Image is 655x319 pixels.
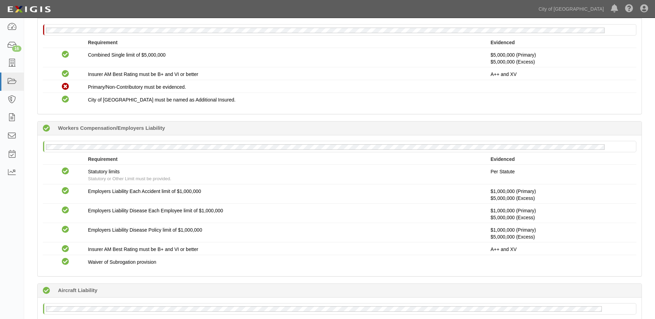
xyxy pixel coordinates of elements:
[491,215,535,220] span: Policy #72HV6BS1BNN Insurer: Twin City Fire Insurance Company
[43,125,50,132] i: Compliant 1 day (since 08/19/2025)
[88,246,198,252] span: Insurer AM Best Rating must be B+ and VI or better
[491,59,535,65] span: Policy #72HV6BS1BNN Insurer: Twin City Fire Insurance Company
[491,195,535,201] span: Policy #72HV6BS1BNN Insurer: Twin City Fire Insurance Company
[535,2,607,16] a: City of [GEOGRAPHIC_DATA]
[88,156,118,162] strong: Requirement
[88,84,186,90] span: Primary/Non-Contributory must be evidenced.
[62,70,69,78] i: Compliant
[88,97,235,103] span: City of [GEOGRAPHIC_DATA] must be named as Additional Insured.
[12,46,21,52] div: 16
[491,188,631,202] p: $1,000,000 (Primary)
[62,96,69,103] i: Compliant
[88,71,198,77] span: Insurer AM Best Rating must be B+ and VI or better
[491,51,631,65] p: $5,000,000 (Primary)
[88,227,202,233] span: Employers Liability Disease Policy limit of $1,000,000
[62,207,69,214] i: Compliant
[62,245,69,253] i: Compliant
[491,207,631,221] p: $1,000,000 (Primary)
[62,258,69,265] i: Compliant
[88,259,156,265] span: Waiver of Subrogation provision
[62,226,69,233] i: Compliant
[58,287,97,294] b: Aircraft Liability
[88,208,223,213] span: Employers Liability Disease Each Employee limit of $1,000,000
[491,156,515,162] strong: Evidenced
[62,51,69,58] i: Compliant
[88,188,201,194] span: Employers Liability Each Accident limit of $1,000,000
[62,168,69,175] i: Compliant
[491,71,631,78] p: A++ and XV
[88,169,120,174] span: Statutory limits
[88,40,118,45] strong: Requirement
[491,246,631,253] p: A++ and XV
[88,176,171,181] span: Statutory or Other Limit must be provided.
[5,3,53,16] img: logo-5460c22ac91f19d4615b14bd174203de0afe785f0fc80cf4dbbc73dc1793850b.png
[62,187,69,195] i: Compliant
[491,168,631,175] p: Per Statute
[491,40,515,45] strong: Evidenced
[58,124,165,132] b: Workers Compensation/Employers Liability
[62,83,69,90] i: Non-Compliant
[625,5,633,13] i: Help Center - Complianz
[88,52,166,58] span: Combined Single limit of $5,000,000
[491,226,631,240] p: $1,000,000 (Primary)
[491,234,535,240] span: Policy #72HV6BS1BNN Insurer: Twin City Fire Insurance Company
[43,287,50,294] i: Compliant 320 days (since 10/04/2024)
